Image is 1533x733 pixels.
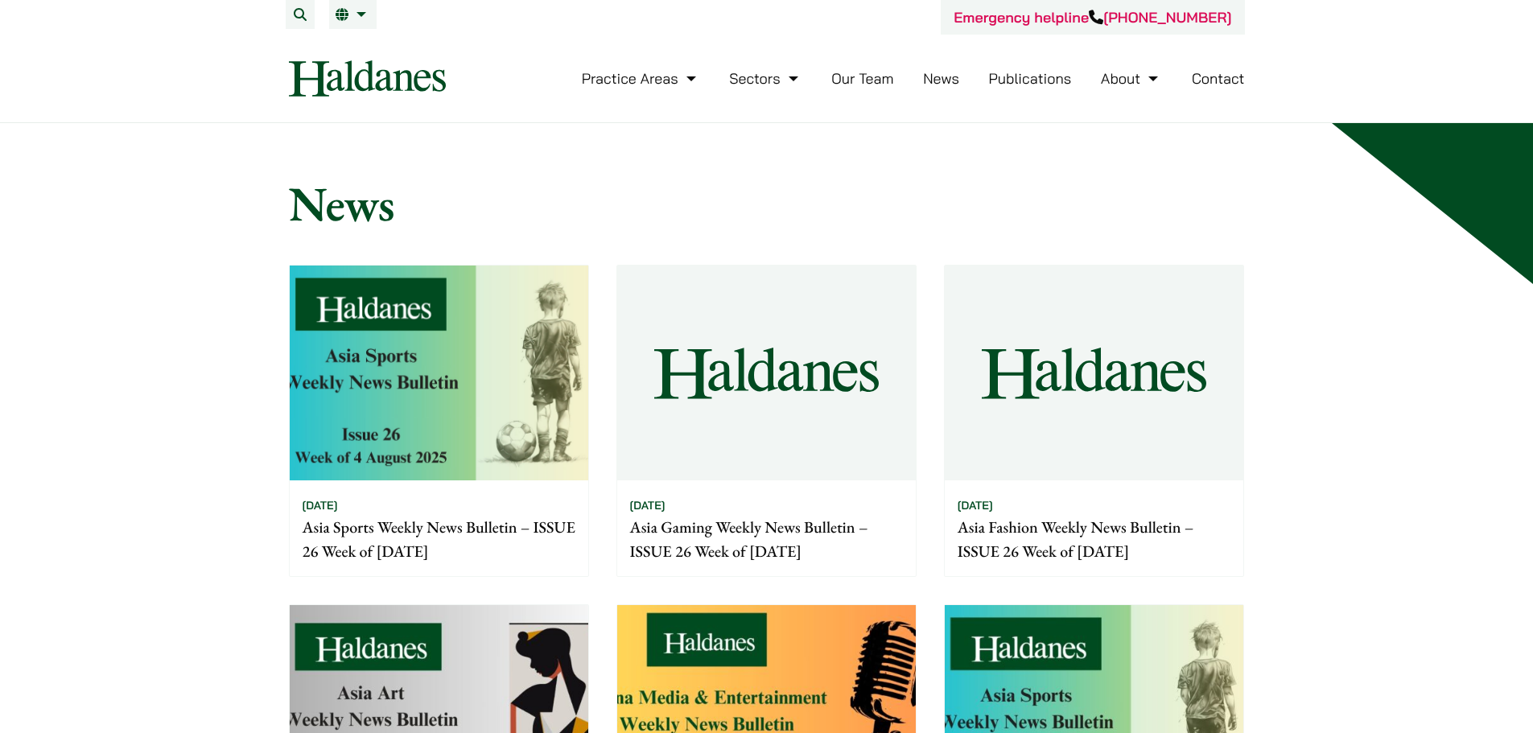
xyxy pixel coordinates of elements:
[729,69,802,88] a: Sectors
[958,515,1230,563] p: Asia Fashion Weekly News Bulletin – ISSUE 26 Week of [DATE]
[336,8,370,21] a: EN
[289,175,1245,233] h1: News
[1192,69,1245,88] a: Contact
[303,498,338,513] time: [DATE]
[303,515,575,563] p: Asia Sports Weekly News Bulletin – ISSUE 26 Week of [DATE]
[630,515,903,563] p: Asia Gaming Weekly News Bulletin – ISSUE 26 Week of [DATE]
[289,60,446,97] img: Logo of Haldanes
[989,69,1072,88] a: Publications
[954,8,1231,27] a: Emergency helpline[PHONE_NUMBER]
[831,69,893,88] a: Our Team
[1101,69,1162,88] a: About
[289,265,589,577] a: [DATE] Asia Sports Weekly News Bulletin – ISSUE 26 Week of [DATE]
[944,265,1244,577] a: [DATE] Asia Fashion Weekly News Bulletin – ISSUE 26 Week of [DATE]
[630,498,666,513] time: [DATE]
[616,265,917,577] a: [DATE] Asia Gaming Weekly News Bulletin – ISSUE 26 Week of [DATE]
[958,498,993,513] time: [DATE]
[582,69,700,88] a: Practice Areas
[923,69,959,88] a: News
